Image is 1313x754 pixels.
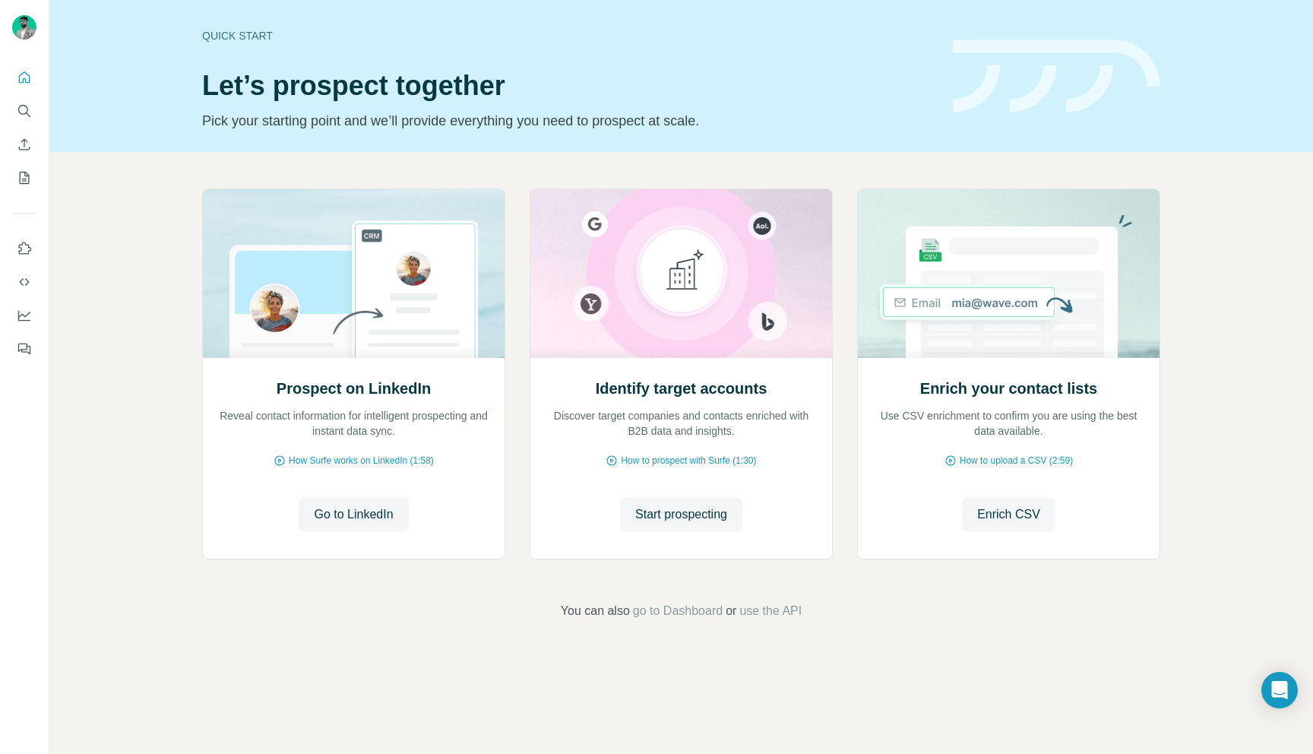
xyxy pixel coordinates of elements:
[202,28,935,43] div: Quick start
[202,189,505,358] img: Prospect on LinkedIn
[202,110,935,131] p: Pick your starting point and we’ll provide everything you need to prospect at scale.
[633,602,723,620] button: go to Dashboard
[12,235,36,262] button: Use Surfe on LinkedIn
[635,505,727,524] span: Start prospecting
[12,97,36,125] button: Search
[960,454,1073,467] span: How to upload a CSV (2:59)
[314,505,393,524] span: Go to LinkedIn
[12,302,36,329] button: Dashboard
[12,335,36,363] button: Feedback
[530,189,833,358] img: Identify target accounts
[218,408,489,439] p: Reveal contact information for intelligent prospecting and instant data sync.
[12,268,36,296] button: Use Surfe API
[12,15,36,40] img: Avatar
[12,131,36,158] button: Enrich CSV
[289,454,434,467] span: How Surfe works on LinkedIn (1:58)
[12,164,36,192] button: My lists
[962,498,1055,531] button: Enrich CSV
[873,408,1144,439] p: Use CSV enrichment to confirm you are using the best data available.
[620,498,742,531] button: Start prospecting
[739,602,802,620] button: use the API
[621,454,756,467] span: How to prospect with Surfe (1:30)
[726,602,736,620] span: or
[920,378,1097,399] h2: Enrich your contact lists
[596,378,767,399] h2: Identify target accounts
[546,408,817,439] p: Discover target companies and contacts enriched with B2B data and insights.
[202,71,935,101] h1: Let’s prospect together
[12,64,36,91] button: Quick start
[953,40,1160,113] img: banner
[299,498,408,531] button: Go to LinkedIn
[1261,672,1298,708] div: Open Intercom Messenger
[977,505,1040,524] span: Enrich CSV
[277,378,431,399] h2: Prospect on LinkedIn
[561,602,630,620] span: You can also
[857,189,1160,358] img: Enrich your contact lists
